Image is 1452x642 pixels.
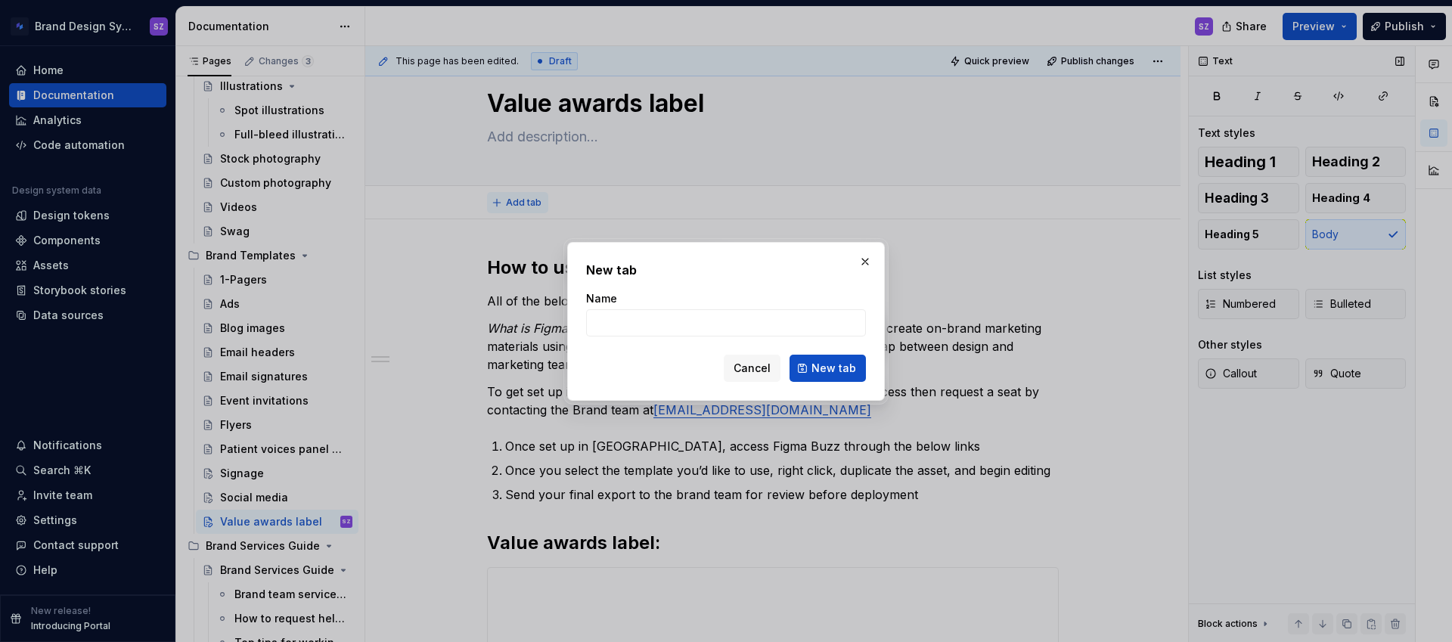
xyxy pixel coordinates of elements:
button: Cancel [724,355,780,382]
span: New tab [811,361,856,376]
label: Name [586,291,617,306]
span: Cancel [734,361,771,376]
button: New tab [790,355,866,382]
h2: New tab [586,261,866,279]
